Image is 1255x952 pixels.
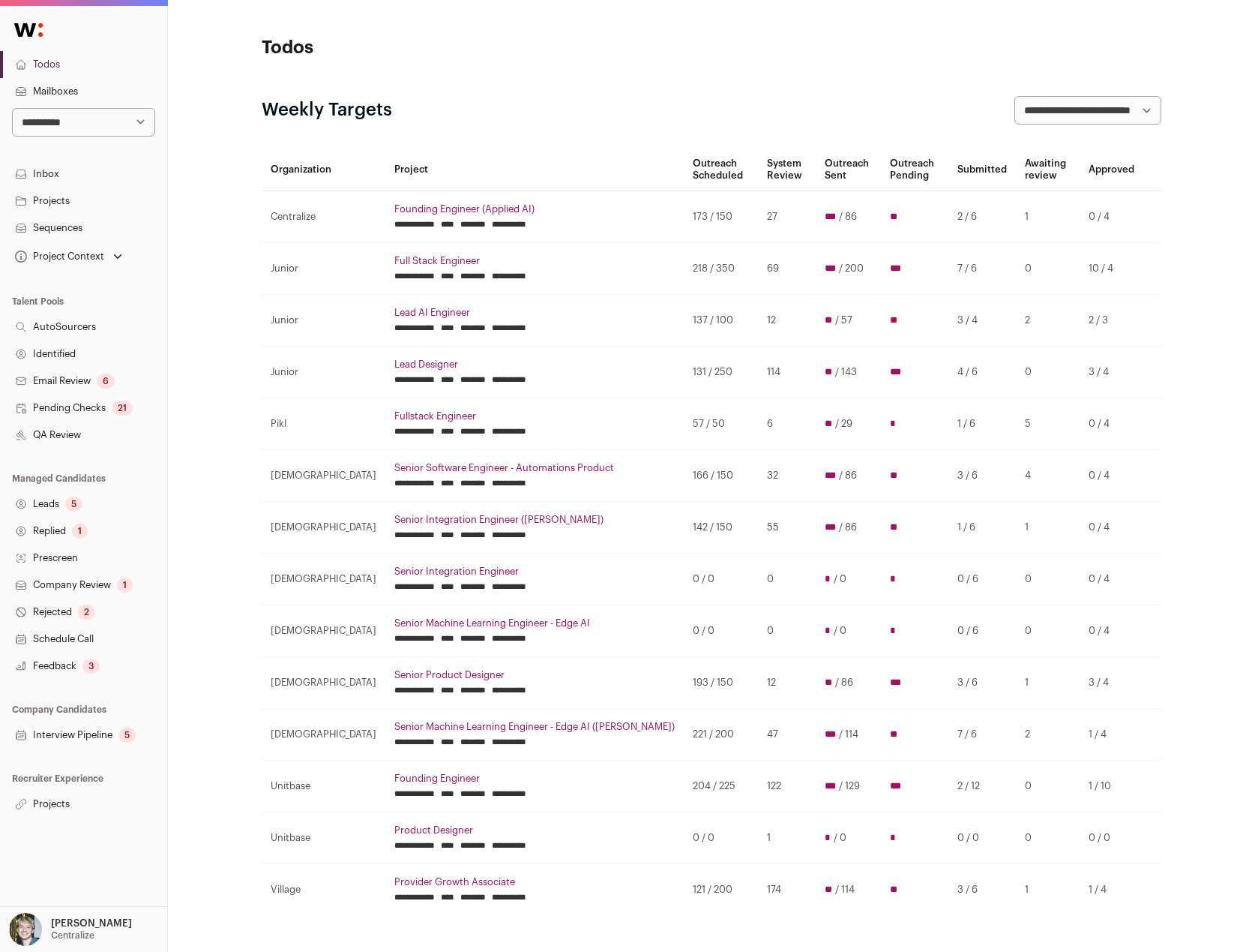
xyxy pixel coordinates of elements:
[394,255,675,267] a: Full Stack Engineer
[684,450,758,502] td: 166 / 150
[839,470,857,482] span: / 86
[948,398,1016,450] td: 1 / 6
[262,812,385,864] td: Unitbase
[262,243,385,295] td: Junior
[1016,864,1080,916] td: 1
[394,566,675,578] a: Senior Integration Engineer
[835,314,852,326] span: / 57
[758,709,816,761] td: 47
[839,728,858,740] span: / 114
[1080,709,1143,761] td: 1 / 4
[262,36,562,60] h1: Todos
[948,812,1016,864] td: 0 / 0
[1016,554,1080,605] td: 0
[758,554,816,605] td: 0
[948,554,1016,605] td: 0 / 6
[394,721,675,733] a: Senior Machine Learning Engineer - Edge AI ([PERSON_NAME])
[684,149,758,191] th: Outreach Scheduled
[684,502,758,554] td: 142 / 150
[948,149,1016,191] th: Submitted
[948,709,1016,761] td: 7 / 6
[262,347,385,398] td: Junior
[394,824,675,836] a: Product Designer
[839,263,864,275] span: / 200
[262,657,385,709] td: [DEMOGRAPHIC_DATA]
[684,761,758,812] td: 204 / 225
[1080,761,1143,812] td: 1 / 10
[262,864,385,916] td: Village
[684,657,758,709] td: 193 / 150
[262,398,385,450] td: Pikl
[758,149,816,191] th: System Review
[117,578,133,593] div: 1
[758,347,816,398] td: 114
[1080,398,1143,450] td: 0 / 4
[262,295,385,347] td: Junior
[948,502,1016,554] td: 1 / 6
[262,450,385,502] td: [DEMOGRAPHIC_DATA]
[839,780,860,792] span: / 129
[1080,347,1143,398] td: 3 / 4
[394,669,675,681] a: Senior Product Designer
[834,832,846,844] span: / 0
[684,864,758,916] td: 121 / 200
[881,149,948,191] th: Outreach Pending
[1016,812,1080,864] td: 0
[839,521,857,533] span: / 86
[394,617,675,629] a: Senior Machine Learning Engineer - Edge AI
[684,398,758,450] td: 57 / 50
[1080,295,1143,347] td: 2 / 3
[262,761,385,812] td: Unitbase
[948,605,1016,657] td: 0 / 6
[948,761,1016,812] td: 2 / 12
[65,497,82,512] div: 5
[394,773,675,785] a: Founding Engineer
[262,554,385,605] td: [DEMOGRAPHIC_DATA]
[758,812,816,864] td: 1
[1080,450,1143,502] td: 0 / 4
[1080,812,1143,864] td: 0 / 0
[684,347,758,398] td: 131 / 250
[82,659,100,674] div: 3
[1080,191,1143,243] td: 0 / 4
[1080,864,1143,916] td: 1 / 4
[948,347,1016,398] td: 4 / 6
[1016,502,1080,554] td: 1
[394,462,675,474] a: Senior Software Engineer - Automations Product
[758,243,816,295] td: 69
[834,573,846,585] span: / 0
[758,398,816,450] td: 6
[394,307,675,319] a: Lead AI Engineer
[112,401,133,416] div: 21
[684,191,758,243] td: 173 / 150
[758,657,816,709] td: 12
[394,876,675,888] a: Provider Growth Associate
[835,884,855,896] span: / 114
[97,374,115,389] div: 6
[758,864,816,916] td: 174
[394,410,675,422] a: Fullstack Engineer
[1016,191,1080,243] td: 1
[1080,243,1143,295] td: 10 / 4
[394,514,675,526] a: Senior Integration Engineer ([PERSON_NAME])
[834,625,846,637] span: / 0
[118,728,136,743] div: 5
[6,15,51,45] img: Wellfound
[262,605,385,657] td: [DEMOGRAPHIC_DATA]
[394,203,675,215] a: Founding Engineer (Applied AI)
[1016,295,1080,347] td: 2
[948,295,1016,347] td: 3 / 4
[262,149,385,191] th: Organization
[1080,605,1143,657] td: 0 / 4
[1080,554,1143,605] td: 0 / 4
[948,657,1016,709] td: 3 / 6
[51,929,94,941] p: Centralize
[72,524,88,539] div: 1
[1016,243,1080,295] td: 0
[839,211,857,223] span: / 86
[684,709,758,761] td: 221 / 200
[948,864,1016,916] td: 3 / 6
[1016,605,1080,657] td: 0
[758,450,816,502] td: 32
[758,295,816,347] td: 12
